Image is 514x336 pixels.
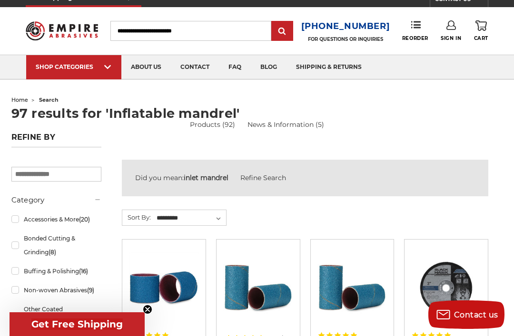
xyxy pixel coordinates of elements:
span: Get Free Shipping [31,318,123,330]
a: Products (92) [190,120,235,129]
span: Contact us [454,310,498,319]
a: home [11,96,28,103]
h1: 97 results for 'Inflatable mandrel' [11,107,503,120]
h5: Category [11,194,102,206]
a: Other Coated Abrasives [11,301,102,331]
span: Cart [474,35,488,41]
div: Get Free ShippingClose teaser [10,312,145,336]
span: Sign In [441,35,461,41]
h5: Refine by [11,133,102,147]
a: contact [171,55,219,79]
select: Sort By: [155,211,226,225]
img: 3" x 1/32" x 3/8" Cut Off Wheel [411,252,481,322]
a: Bonded Cutting & Grinding [11,230,102,260]
a: [PHONE_NUMBER] [301,19,390,33]
a: blog [251,55,287,79]
span: (16) [79,268,88,275]
span: (20) [79,216,90,223]
img: 2" x 1-1/2" Spiral Bands Zirconia Aluminum [223,252,293,322]
span: search [39,96,59,103]
p: FOR QUESTIONS OR INQUIRIES [301,36,390,42]
span: Reorder [402,35,428,41]
input: Submit [273,22,292,41]
a: Refine Search [240,173,286,182]
strong: inlet mandrel [184,173,228,182]
label: Sort By: [122,210,151,224]
a: Accessories & More [11,211,102,228]
a: about us [121,55,171,79]
div: SHOP CATEGORIES [36,63,112,70]
button: Contact us [428,300,504,329]
a: Cart [474,20,488,41]
a: faq [219,55,251,79]
a: Non-woven Abrasives [11,282,102,298]
img: 2" x 2" Spiral Bands Zirconia Aluminum [129,252,199,322]
a: News & Information (5) [247,120,324,130]
a: shipping & returns [287,55,371,79]
a: Buffing & Polishing [11,263,102,279]
div: Did you mean: [135,173,474,183]
a: Reorder [402,20,428,41]
img: 1/2" x 1" Spiral Bands Zirconia [317,252,387,322]
img: Empire Abrasives [26,17,98,45]
span: (8) [49,249,56,256]
span: (9) [87,287,94,294]
button: Close teaser [143,305,152,314]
